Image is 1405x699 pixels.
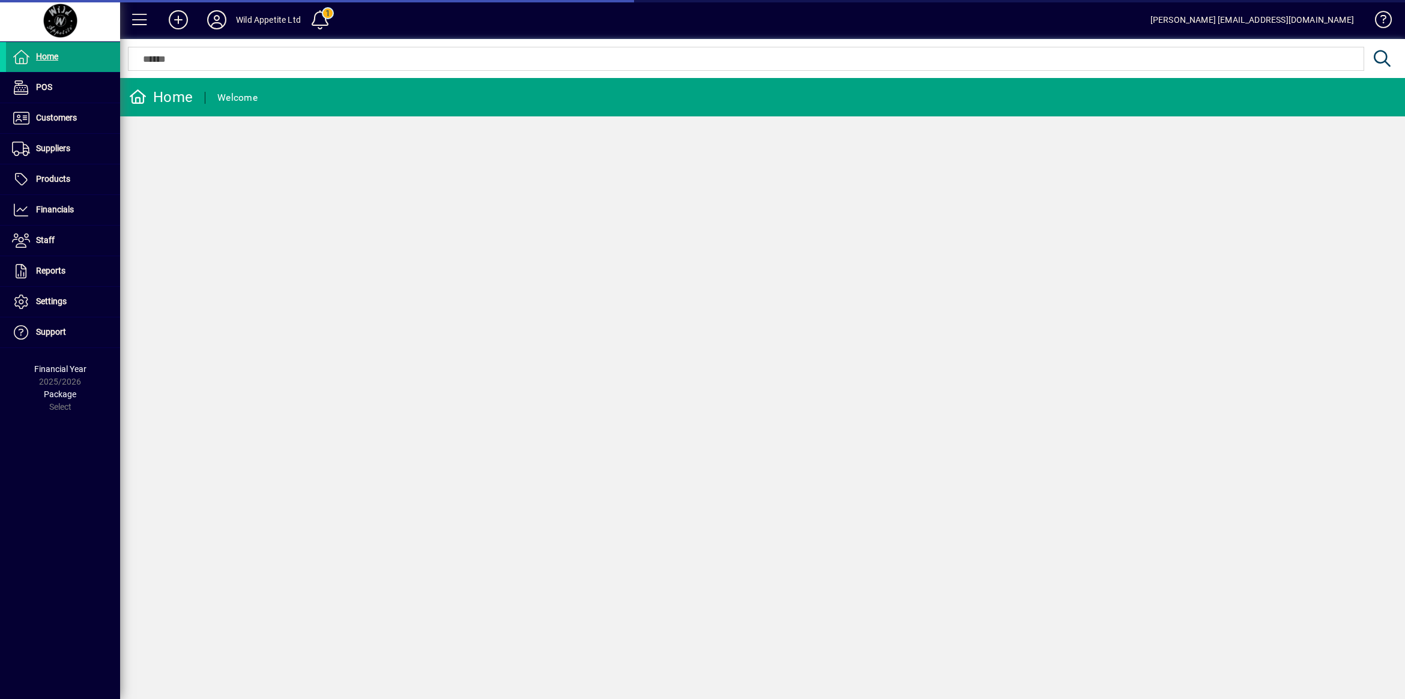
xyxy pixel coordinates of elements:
a: Staff [6,226,120,256]
a: POS [6,73,120,103]
span: POS [36,82,52,92]
a: Settings [6,287,120,317]
a: Products [6,164,120,194]
span: Financials [36,205,74,214]
a: Suppliers [6,134,120,164]
div: [PERSON_NAME] [EMAIL_ADDRESS][DOMAIN_NAME] [1150,10,1354,29]
span: Staff [36,235,55,245]
a: Knowledge Base [1366,2,1390,41]
div: Welcome [217,88,258,107]
span: Customers [36,113,77,122]
a: Customers [6,103,120,133]
span: Support [36,327,66,337]
span: Package [44,389,76,399]
div: Home [129,88,193,107]
span: Reports [36,266,65,275]
button: Add [159,9,198,31]
button: Profile [198,9,236,31]
span: Products [36,174,70,184]
span: Home [36,52,58,61]
span: Financial Year [34,364,86,374]
a: Financials [6,195,120,225]
div: Wild Appetite Ltd [236,10,301,29]
span: Suppliers [36,143,70,153]
span: Settings [36,296,67,306]
a: Support [6,317,120,347]
a: Reports [6,256,120,286]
